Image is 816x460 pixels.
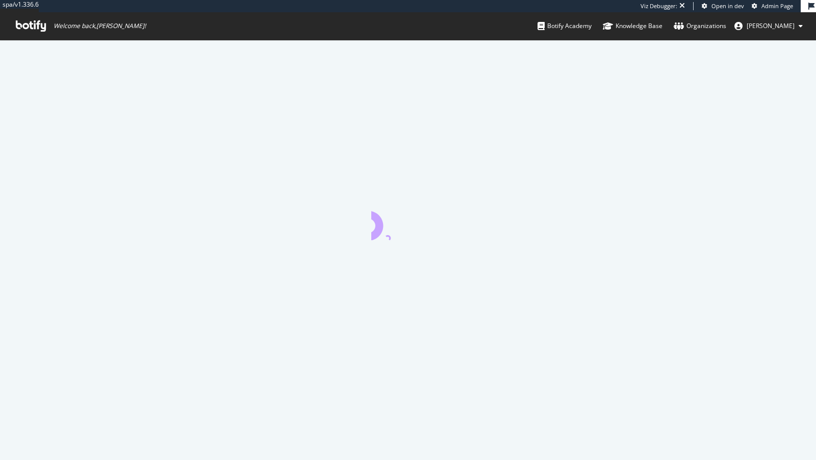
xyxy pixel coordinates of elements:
[54,22,146,30] span: Welcome back, [PERSON_NAME] !
[726,18,811,34] button: [PERSON_NAME]
[747,21,795,30] span: connor
[641,2,677,10] div: Viz Debugger:
[674,21,726,31] div: Organizations
[603,12,662,40] a: Knowledge Base
[603,21,662,31] div: Knowledge Base
[538,21,592,31] div: Botify Academy
[711,2,744,10] span: Open in dev
[752,2,793,10] a: Admin Page
[761,2,793,10] span: Admin Page
[702,2,744,10] a: Open in dev
[674,12,726,40] a: Organizations
[538,12,592,40] a: Botify Academy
